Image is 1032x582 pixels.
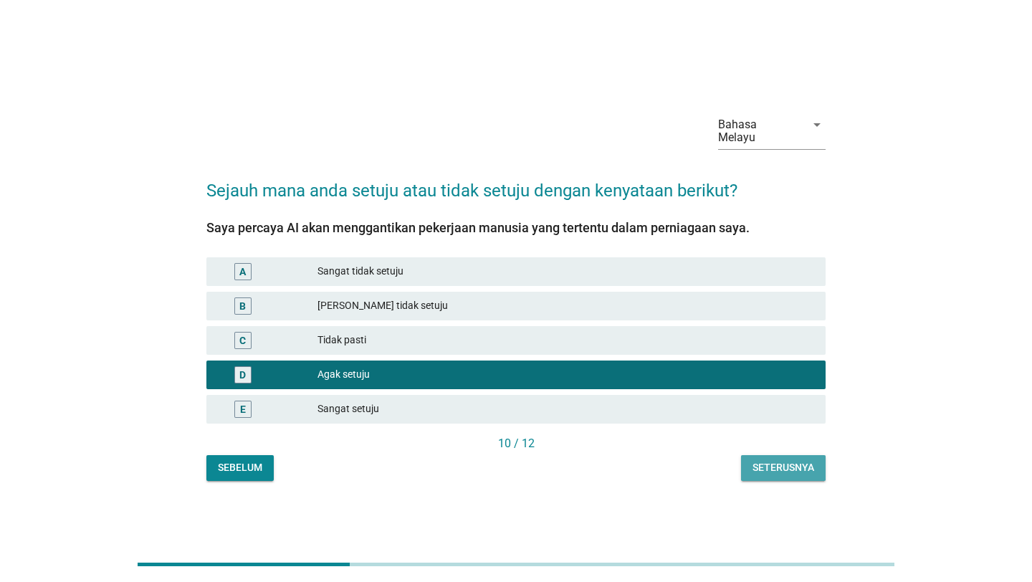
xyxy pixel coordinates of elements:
[808,116,826,133] i: arrow_drop_down
[239,333,246,348] div: C
[752,460,814,475] div: Seterusnya
[240,401,246,416] div: E
[206,435,826,452] div: 10 / 12
[317,263,814,280] div: Sangat tidak setuju
[206,455,274,481] button: Sebelum
[206,218,826,237] div: Saya percaya AI akan menggantikan pekerjaan manusia yang tertentu dalam perniagaan saya.
[317,297,814,315] div: [PERSON_NAME] tidak setuju
[317,366,814,383] div: Agak setuju
[239,298,246,313] div: B
[317,401,814,418] div: Sangat setuju
[239,264,246,279] div: A
[239,367,246,382] div: D
[206,163,826,204] h2: Sejauh mana anda setuju atau tidak setuju dengan kenyataan berikut?
[317,332,814,349] div: Tidak pasti
[218,460,262,475] div: Sebelum
[718,118,797,144] div: Bahasa Melayu
[741,455,826,481] button: Seterusnya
